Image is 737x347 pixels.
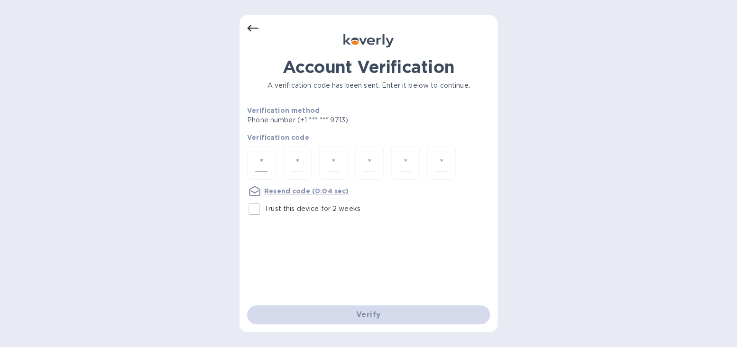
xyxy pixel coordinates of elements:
h1: Account Verification [247,57,490,77]
p: Phone number (+1 *** *** 9713) [247,115,421,125]
b: Verification method [247,107,320,114]
p: Verification code [247,133,490,142]
u: Resend code (0:04 sec) [264,187,349,195]
p: Trust this device for 2 weeks [264,204,360,214]
p: A verification code has been sent. Enter it below to continue. [247,81,490,91]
